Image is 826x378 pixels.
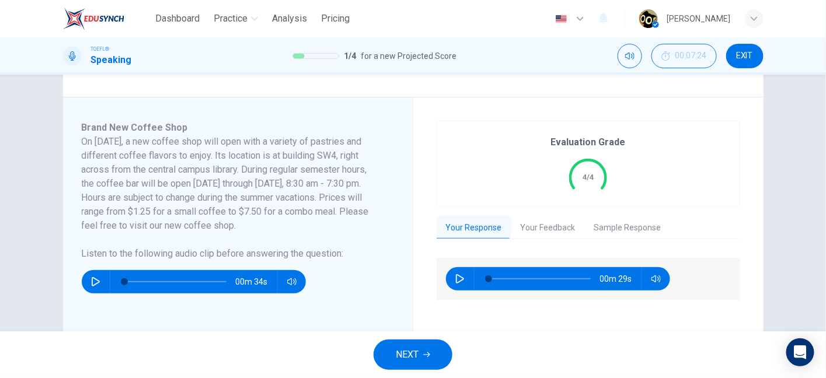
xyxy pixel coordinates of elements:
span: Pricing [321,12,350,26]
button: 00:07:24 [651,44,717,68]
button: EXIT [726,44,764,68]
button: Dashboard [151,8,204,29]
span: NEXT [396,346,419,363]
text: 4/4 [583,173,594,181]
span: Dashboard [155,12,200,26]
div: Mute [618,44,642,68]
span: Practice [214,12,248,26]
button: NEXT [374,339,452,370]
span: Brand New Coffee Shop [82,122,188,133]
h6: Evaluation Grade [551,135,626,149]
img: EduSynch logo [63,7,124,30]
span: TOEFL® [91,45,110,53]
span: Analysis [272,12,307,26]
h1: Speaking [91,53,132,67]
a: EduSynch logo [63,7,151,30]
h6: On [DATE], a new coffee shop will open with a variety of pastries and different coffee flavors to... [82,135,380,233]
span: EXIT [736,51,753,61]
img: en [554,15,569,23]
span: 1 / 4 [344,49,356,63]
span: 00m 34s [236,270,277,293]
div: Hide [651,44,717,68]
span: for a new Projected Score [361,49,456,63]
button: Your Response [437,216,511,240]
div: basic tabs example [437,216,740,240]
button: Practice [209,8,263,29]
button: Analysis [267,8,312,29]
div: Open Intercom Messenger [786,338,814,366]
span: 00:07:24 [675,51,707,61]
button: Sample Response [585,216,671,240]
div: [PERSON_NAME] [667,12,731,26]
button: Pricing [316,8,354,29]
h6: Listen to the following audio clip before answering the question : [82,247,380,261]
button: Your Feedback [511,216,585,240]
span: 00m 29s [600,267,642,290]
img: Profile picture [639,9,658,28]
